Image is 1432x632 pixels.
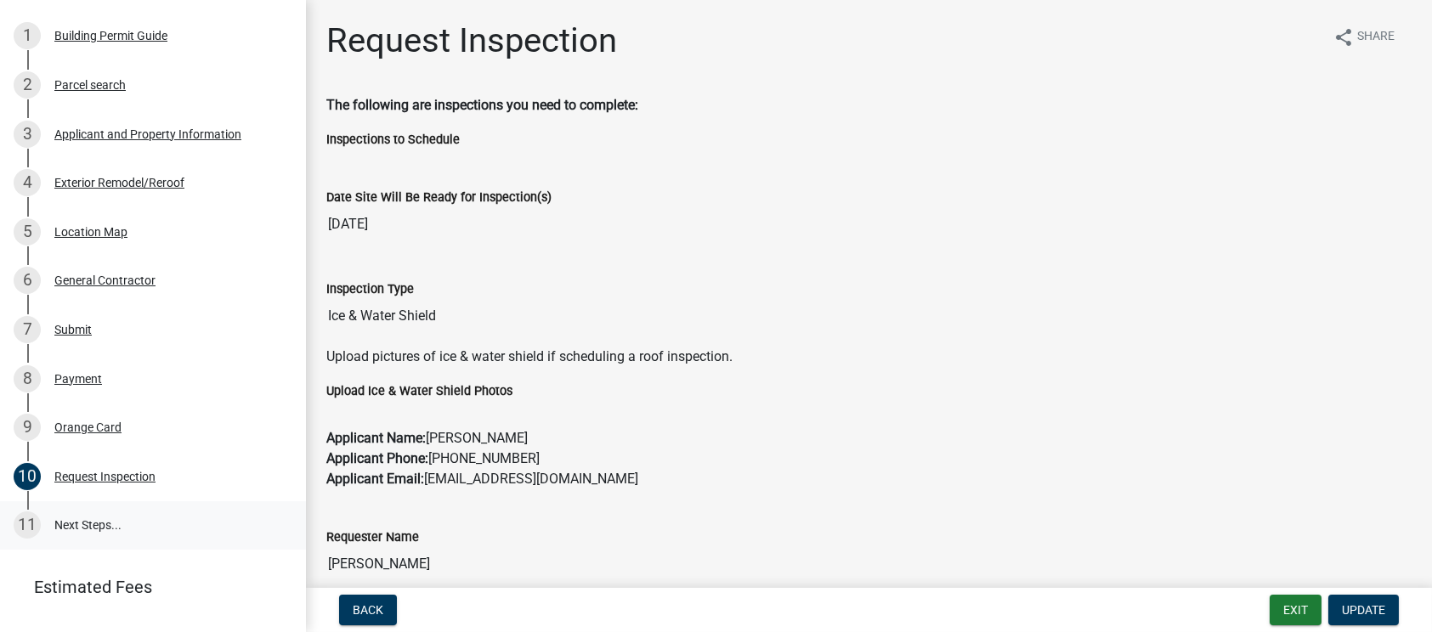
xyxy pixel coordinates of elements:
[14,169,41,196] div: 4
[1328,595,1399,625] button: Update
[14,218,41,245] div: 5
[1320,20,1408,54] button: shareShare
[326,347,1412,367] p: Upload pictures of ice & water shield if scheduling a roof inspection.
[326,428,1412,489] p: [PERSON_NAME] [PHONE_NUMBER] [EMAIL_ADDRESS][DOMAIN_NAME]
[54,128,241,140] div: Applicant and Property Information
[1342,603,1385,617] span: Update
[353,603,383,617] span: Back
[14,71,41,99] div: 2
[14,365,41,392] div: 8
[326,532,419,544] label: Requester Name
[14,463,41,490] div: 10
[339,595,397,625] button: Back
[54,30,167,42] div: Building Permit Guide
[54,471,156,482] div: Request Inspection
[14,414,41,441] div: 9
[326,430,426,446] strong: Applicant Name:
[54,421,122,433] div: Orange Card
[14,511,41,539] div: 11
[326,97,638,113] strong: The following are inspections you need to complete:
[14,316,41,343] div: 7
[326,471,424,487] strong: Applicant Email:
[54,274,156,286] div: General Contractor
[54,79,126,91] div: Parcel search
[326,450,428,466] strong: Applicant Phone:
[326,192,552,204] label: Date Site Will Be Ready for Inspection(s)
[54,177,184,189] div: Exterior Remodel/Reroof
[54,226,127,238] div: Location Map
[14,22,41,49] div: 1
[1357,27,1395,48] span: Share
[1270,595,1322,625] button: Exit
[326,386,512,398] label: Upload Ice & Water Shield Photos
[54,373,102,385] div: Payment
[1333,27,1354,48] i: share
[14,570,279,604] a: Estimated Fees
[326,20,617,61] h1: Request Inspection
[14,121,41,148] div: 3
[54,324,92,336] div: Submit
[326,284,414,296] label: Inspection Type
[326,134,460,146] label: Inspections to Schedule
[14,267,41,294] div: 6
